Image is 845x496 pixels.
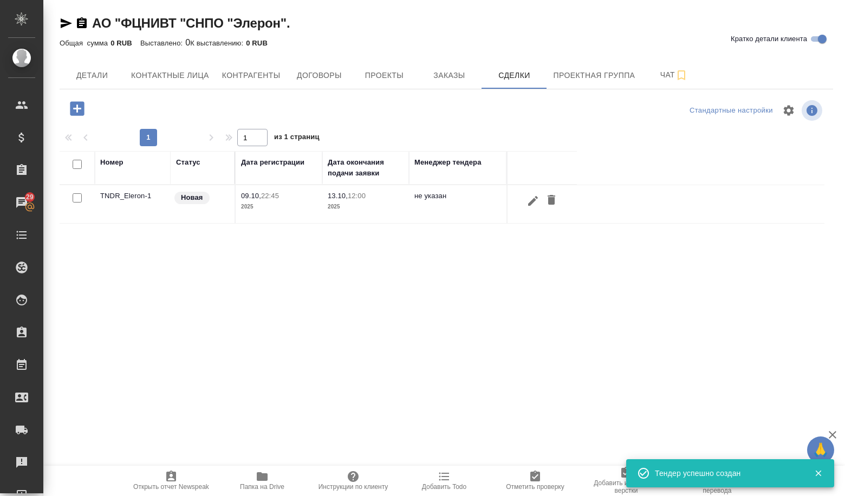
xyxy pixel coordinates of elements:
[19,192,40,203] span: 29
[802,100,824,121] span: Посмотреть информацию
[3,189,41,216] a: 29
[328,157,404,179] div: Дата окончания подачи заявки
[66,69,118,82] span: Детали
[328,192,348,200] p: 13.10,
[414,157,482,168] div: Менеджер тендера
[358,69,410,82] span: Проекты
[731,34,807,44] span: Кратко детали клиента
[553,69,635,82] span: Проектная группа
[176,157,200,168] div: Статус
[190,39,246,47] p: К выставлению:
[241,192,261,200] p: 09.10,
[655,468,798,479] div: Тендер успешно создан
[222,69,281,82] span: Контрагенты
[95,185,171,223] td: TNDR_Eleron-1
[241,157,304,168] div: Дата регистрации
[60,39,110,47] p: Общая сумма
[328,201,404,212] p: 2025
[181,192,203,203] p: Новая
[131,69,209,82] span: Контактные лица
[807,468,829,478] button: Закрыть
[60,36,833,49] div: 0
[348,192,366,200] p: 12:00
[423,69,475,82] span: Заказы
[62,97,92,120] button: Добавить тендер
[110,39,140,47] p: 0 RUB
[524,191,542,211] button: Редактировать
[100,157,123,168] div: Номер
[648,68,700,82] span: Чат
[241,201,317,212] p: 2025
[409,185,506,223] td: не указан
[75,17,88,30] button: Скопировать ссылку
[687,102,776,119] div: split button
[92,16,290,30] a: АО "ФЦНИВТ "СНПО "Элерон".
[807,436,834,464] button: 🙏
[488,69,540,82] span: Сделки
[675,69,688,82] svg: Подписаться
[246,39,276,47] p: 0 RUB
[60,17,73,30] button: Скопировать ссылку для ЯМессенджера
[542,191,561,211] button: Удалить
[811,439,830,461] span: 🙏
[293,69,345,82] span: Договоры
[274,130,320,146] span: из 1 страниц
[140,39,185,47] p: Выставлено:
[776,97,802,123] span: Настроить таблицу
[261,192,279,200] p: 22:45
